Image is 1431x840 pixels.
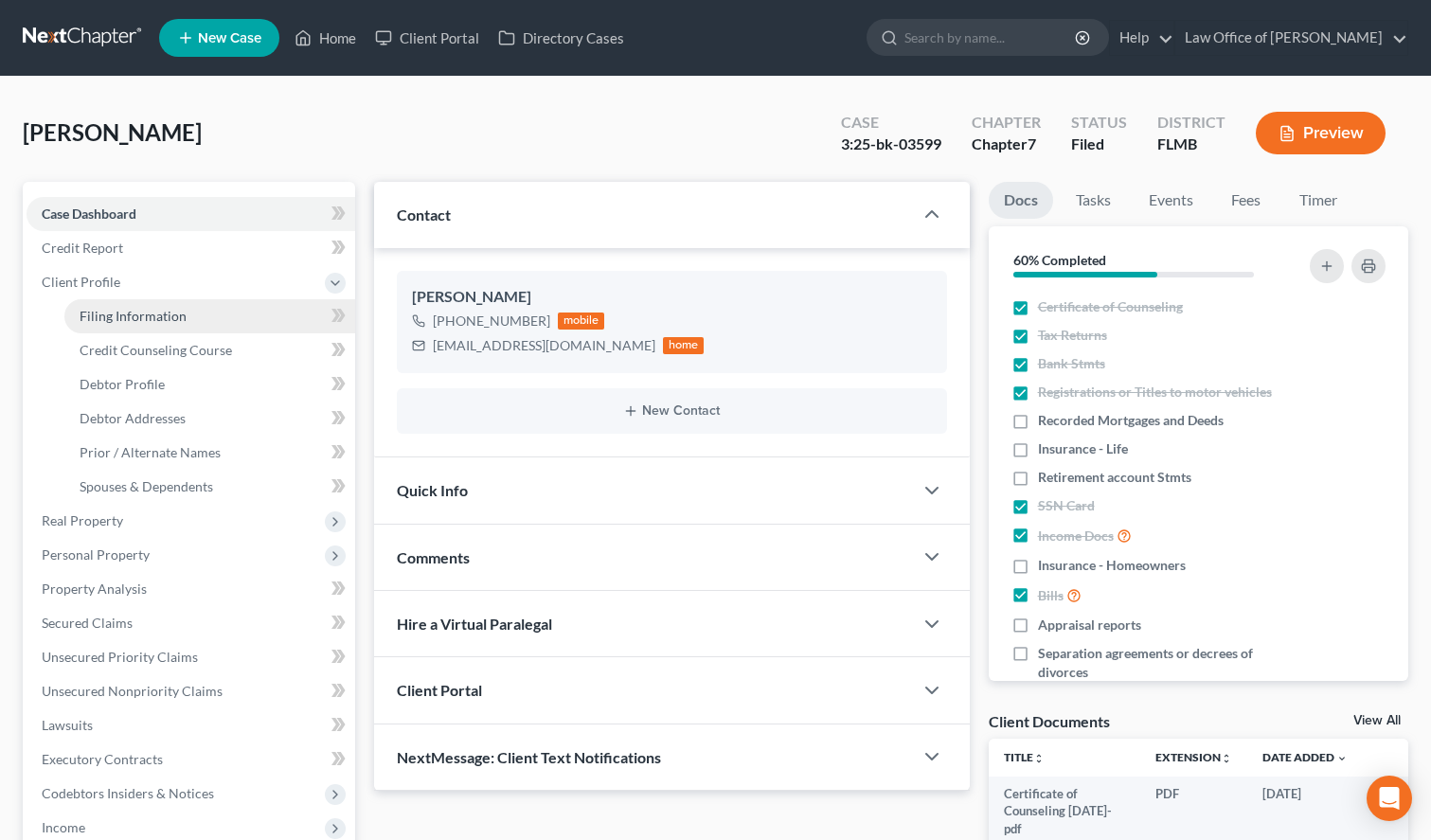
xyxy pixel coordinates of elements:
[42,615,133,631] span: Secured Claims
[558,313,605,330] div: mobile
[366,21,489,55] a: Client Portal
[972,112,1041,134] div: Chapter
[397,748,661,766] span: NextMessage: Client Text Notifications
[1353,714,1401,727] a: View All
[1038,616,1141,634] span: Appraisal reports
[64,367,355,402] a: Debtor Profile
[27,742,355,777] a: Executory Contracts
[42,206,136,222] span: Case Dashboard
[1038,297,1183,316] span: Certificate of Counseling
[23,118,202,146] span: [PERSON_NAME]
[42,546,150,563] span: Personal Property
[42,785,214,801] span: Codebtors Insiders & Notices
[1262,750,1348,764] a: Date Added expand_more
[1038,527,1114,545] span: Income Docs
[1284,182,1352,219] a: Timer
[397,206,451,223] span: Contact
[285,21,366,55] a: Home
[1038,644,1288,682] span: Separation agreements or decrees of divorces
[1256,112,1386,154] button: Preview
[1155,750,1232,764] a: Extensionunfold_more
[27,231,355,265] a: Credit Report
[1038,326,1107,345] span: Tax Returns
[1038,439,1128,458] span: Insurance - Life
[433,312,550,331] div: [PHONE_NUMBER]
[397,548,470,566] span: Comments
[42,274,120,290] span: Client Profile
[489,21,634,55] a: Directory Cases
[1038,383,1272,402] span: Registrations or Titles to motor vehicles
[42,581,147,597] span: Property Analysis
[198,31,261,45] span: New Case
[1004,750,1045,764] a: Titleunfold_more
[1221,753,1232,764] i: unfold_more
[1038,586,1064,605] span: Bills
[27,572,355,606] a: Property Analysis
[1033,753,1045,764] i: unfold_more
[42,717,93,733] span: Lawsuits
[412,403,932,419] button: New Contact
[1038,354,1105,373] span: Bank Stmts
[64,436,355,470] a: Prior / Alternate Names
[80,308,187,324] span: Filing Information
[1013,252,1106,268] strong: 60% Completed
[989,711,1110,731] div: Client Documents
[64,299,355,333] a: Filing Information
[841,134,941,155] div: 3:25-bk-03599
[397,481,468,499] span: Quick Info
[1367,776,1412,821] div: Open Intercom Messenger
[1110,21,1173,55] a: Help
[1038,468,1191,487] span: Retirement account Stmts
[42,512,123,528] span: Real Property
[841,112,941,134] div: Case
[64,470,355,504] a: Spouses & Dependents
[989,182,1053,219] a: Docs
[1336,753,1348,764] i: expand_more
[80,410,186,426] span: Debtor Addresses
[42,240,123,256] span: Credit Report
[64,333,355,367] a: Credit Counseling Course
[1216,182,1277,219] a: Fees
[1175,21,1407,55] a: Law Office of [PERSON_NAME]
[397,615,552,633] span: Hire a Virtual Paralegal
[904,20,1078,55] input: Search by name...
[397,681,482,699] span: Client Portal
[42,683,223,699] span: Unsecured Nonpriority Claims
[1157,112,1225,134] div: District
[80,376,165,392] span: Debtor Profile
[27,674,355,708] a: Unsecured Nonpriority Claims
[1028,134,1036,152] span: 7
[663,337,705,354] div: home
[27,708,355,742] a: Lawsuits
[1038,496,1095,515] span: SSN Card
[80,478,213,494] span: Spouses & Dependents
[80,342,232,358] span: Credit Counseling Course
[42,819,85,835] span: Income
[972,134,1041,155] div: Chapter
[42,751,163,767] span: Executory Contracts
[27,640,355,674] a: Unsecured Priority Claims
[1157,134,1225,155] div: FLMB
[1038,411,1224,430] span: Recorded Mortgages and Deeds
[27,606,355,640] a: Secured Claims
[64,402,355,436] a: Debtor Addresses
[1061,182,1126,219] a: Tasks
[1071,112,1127,134] div: Status
[1038,556,1186,575] span: Insurance - Homeowners
[42,649,198,665] span: Unsecured Priority Claims
[1134,182,1208,219] a: Events
[1071,134,1127,155] div: Filed
[433,336,655,355] div: [EMAIL_ADDRESS][DOMAIN_NAME]
[80,444,221,460] span: Prior / Alternate Names
[27,197,355,231] a: Case Dashboard
[412,286,932,309] div: [PERSON_NAME]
